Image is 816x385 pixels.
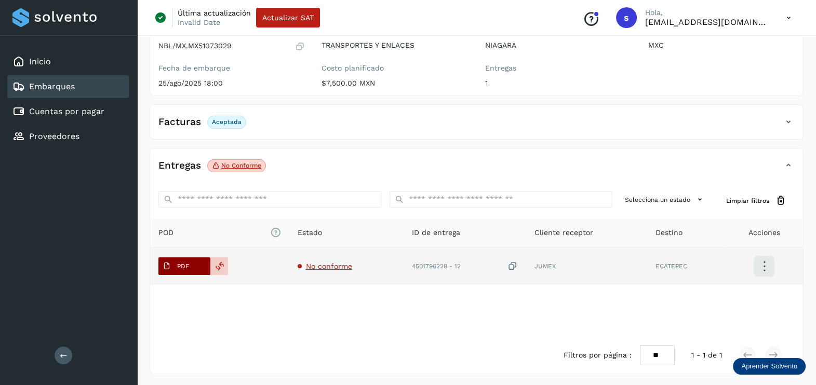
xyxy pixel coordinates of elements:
[29,57,51,66] a: Inicio
[726,196,769,205] span: Limpiar filtros
[322,64,468,73] label: Costo planificado
[412,227,460,238] span: ID de entrega
[7,125,129,148] div: Proveedores
[177,263,189,270] p: PDF
[150,157,803,183] div: EntregasNo conforme
[485,79,632,88] p: 1
[178,8,251,18] p: Última actualización
[7,75,129,98] div: Embarques
[647,247,725,285] td: ECATEPEC
[485,41,632,50] p: NIAGARA
[412,261,517,272] div: 4501796228 - 12
[564,350,632,361] span: Filtros por página :
[158,79,305,88] p: 25/ago/2025 18:00
[178,18,220,27] p: Invalid Date
[210,257,228,275] div: Reemplazar POD
[648,41,795,50] p: MXC
[656,227,683,238] span: Destino
[621,191,710,208] button: Selecciona un estado
[158,160,201,172] h4: Entregas
[158,42,232,50] p: NBL/MX.MX51073029
[158,116,201,128] h4: Facturas
[748,227,780,238] span: Acciones
[733,358,806,375] div: Aprender Solvento
[212,118,242,126] p: Aceptada
[298,227,322,238] span: Estado
[306,262,352,270] span: No conforme
[741,362,797,370] p: Aprender Solvento
[645,8,770,17] p: Hola,
[262,14,314,21] span: Actualizar SAT
[158,257,210,275] button: PDF
[526,247,648,285] td: JUMEX
[322,79,468,88] p: $7,500.00 MXN
[29,106,104,116] a: Cuentas por pagar
[256,8,320,27] button: Actualizar SAT
[29,131,79,141] a: Proveedores
[158,227,281,238] span: POD
[158,64,305,73] label: Fecha de embarque
[221,162,261,169] p: No conforme
[150,113,803,139] div: FacturasAceptada
[7,100,129,123] div: Cuentas por pagar
[534,227,593,238] span: Cliente receptor
[691,350,722,361] span: 1 - 1 de 1
[29,81,75,91] a: Embarques
[645,17,770,27] p: smedina@niagarawater.com
[485,64,632,73] label: Entregas
[718,191,795,210] button: Limpiar filtros
[322,41,468,50] p: TRANSPORTES Y ENLACES
[7,50,129,73] div: Inicio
